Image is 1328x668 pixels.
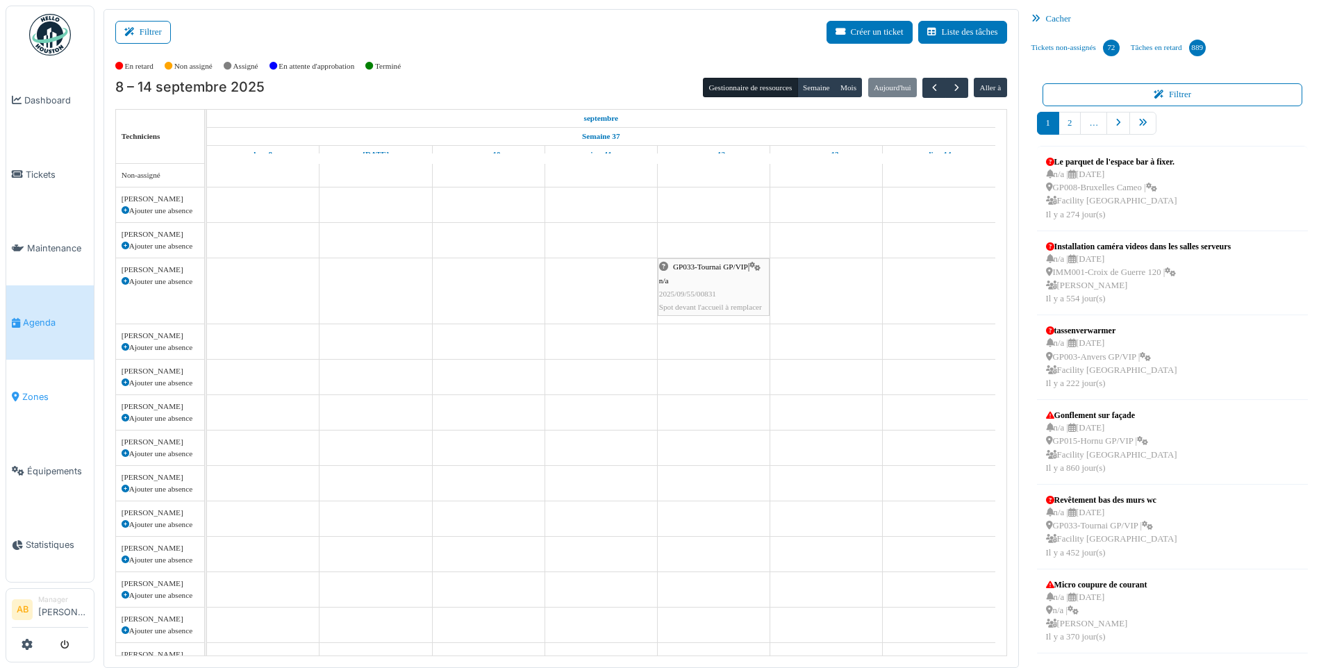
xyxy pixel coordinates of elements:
span: Tickets [26,168,88,181]
div: tassenverwarmer [1046,324,1177,337]
a: 10 septembre 2025 [473,146,504,163]
a: 8 septembre 2025 [581,110,622,127]
a: Tickets [6,137,94,212]
h2: 8 – 14 septembre 2025 [115,79,265,96]
div: Ajouter une absence [122,448,199,460]
button: Filtrer [115,21,171,44]
div: Ajouter une absence [122,483,199,495]
a: 12 septembre 2025 [699,146,729,163]
span: Agenda [23,316,88,329]
div: [PERSON_NAME] [122,578,199,590]
div: [PERSON_NAME] [122,264,199,276]
button: Filtrer [1043,83,1303,106]
a: Équipements [6,434,94,508]
button: Créer un ticket [827,21,913,44]
div: n/a | [DATE] GP008-Bruxelles Cameo | Facility [GEOGRAPHIC_DATA] Il y a 274 jour(s) [1046,168,1177,222]
div: Ajouter une absence [122,276,199,287]
div: [PERSON_NAME] [122,228,199,240]
li: [PERSON_NAME] [38,594,88,624]
div: [PERSON_NAME] [122,401,199,412]
div: Ajouter une absence [122,342,199,353]
div: [PERSON_NAME] [122,471,199,483]
a: Tickets non-assignés [1026,29,1125,67]
a: … [1080,112,1107,135]
li: AB [12,599,33,620]
div: n/a | [DATE] IMM001-Croix de Guerre 120 | [PERSON_NAME] Il y a 554 jour(s) [1046,253,1231,306]
button: Suivant [945,78,968,98]
img: Badge_color-CXgf-gQk.svg [29,14,71,56]
span: GP033-Tournai GP/VIP [673,262,748,271]
div: Ajouter une absence [122,519,199,531]
a: Le parquet de l'espace bar à fixer. n/a |[DATE] GP008-Bruxelles Cameo | Facility [GEOGRAPHIC_DATA... [1043,152,1181,225]
a: 14 septembre 2025 [923,146,954,163]
span: Statistiques [26,538,88,551]
a: Semaine 37 [579,128,623,145]
div: Installation caméra videos dans les salles serveurs [1046,240,1231,253]
div: Revêtement bas des murs wc [1046,494,1177,506]
label: En attente d'approbation [279,60,354,72]
a: AB Manager[PERSON_NAME] [12,594,88,628]
button: Gestionnaire de ressources [703,78,797,97]
div: 889 [1189,40,1206,56]
div: Ajouter une absence [122,205,199,217]
label: En retard [125,60,153,72]
div: n/a | [DATE] GP033-Tournai GP/VIP | Facility [GEOGRAPHIC_DATA] Il y a 452 jour(s) [1046,506,1177,560]
div: [PERSON_NAME] [122,649,199,660]
div: [PERSON_NAME] [122,436,199,448]
label: Non assigné [174,60,213,72]
div: Ajouter une absence [122,240,199,252]
a: 8 septembre 2025 [250,146,276,163]
button: Mois [835,78,863,97]
div: Le parquet de l'espace bar à fixer. [1046,156,1177,168]
button: Liste des tâches [918,21,1007,44]
button: Aujourd'hui [868,78,917,97]
a: Revêtement bas des murs wc n/a |[DATE] GP033-Tournai GP/VIP | Facility [GEOGRAPHIC_DATA]Il y a 45... [1043,490,1181,563]
div: Ajouter une absence [122,590,199,601]
a: tassenverwarmer n/a |[DATE] GP003-Anvers GP/VIP | Facility [GEOGRAPHIC_DATA]Il y a 222 jour(s) [1043,321,1181,394]
a: 13 septembre 2025 [811,146,843,163]
a: Tâches en retard [1125,29,1211,67]
div: Ajouter une absence [122,554,199,566]
div: Ajouter une absence [122,625,199,637]
div: Non-assigné [122,169,199,181]
a: Statistiques [6,508,94,583]
label: Assigné [233,60,258,72]
div: [PERSON_NAME] [122,330,199,342]
div: [PERSON_NAME] [122,507,199,519]
a: Micro coupure de courant n/a |[DATE] n/a | [PERSON_NAME]Il y a 370 jour(s) [1043,575,1151,648]
span: Dashboard [24,94,88,107]
div: [PERSON_NAME] [122,613,199,625]
a: Installation caméra videos dans les salles serveurs n/a |[DATE] IMM001-Croix de Guerre 120 | [PER... [1043,237,1235,310]
div: n/a | [DATE] GP015-Hornu GP/VIP | Facility [GEOGRAPHIC_DATA] Il y a 860 jour(s) [1046,421,1177,475]
div: 72 [1103,40,1120,56]
button: Semaine [797,78,836,97]
a: 1 [1037,112,1059,135]
div: Ajouter une absence [122,412,199,424]
div: Ajouter une absence [122,377,199,389]
div: n/a | [DATE] GP003-Anvers GP/VIP | Facility [GEOGRAPHIC_DATA] Il y a 222 jour(s) [1046,337,1177,390]
div: Manager [38,594,88,605]
span: Équipements [27,465,88,478]
span: n/a [659,276,669,285]
a: Dashboard [6,63,94,137]
div: Cacher [1026,9,1320,29]
label: Terminé [375,60,401,72]
a: 9 septembre 2025 [359,146,392,163]
div: Micro coupure de courant [1046,578,1147,591]
a: Gonflement sur façade n/a |[DATE] GP015-Hornu GP/VIP | Facility [GEOGRAPHIC_DATA]Il y a 860 jour(s) [1043,406,1181,478]
span: Spot devant l'accueil à remplacer [659,303,762,311]
a: Agenda [6,285,94,360]
div: n/a | [DATE] n/a | [PERSON_NAME] Il y a 370 jour(s) [1046,591,1147,644]
div: [PERSON_NAME] [122,193,199,205]
span: Techniciens [122,132,160,140]
nav: pager [1037,112,1309,146]
span: Maintenance [27,242,88,255]
a: Zones [6,360,94,434]
a: Maintenance [6,212,94,286]
div: | [659,260,768,314]
div: [PERSON_NAME] [122,542,199,554]
button: Précédent [922,78,945,98]
span: 2025/09/55/00831 [659,290,716,298]
div: Gonflement sur façade [1046,409,1177,421]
